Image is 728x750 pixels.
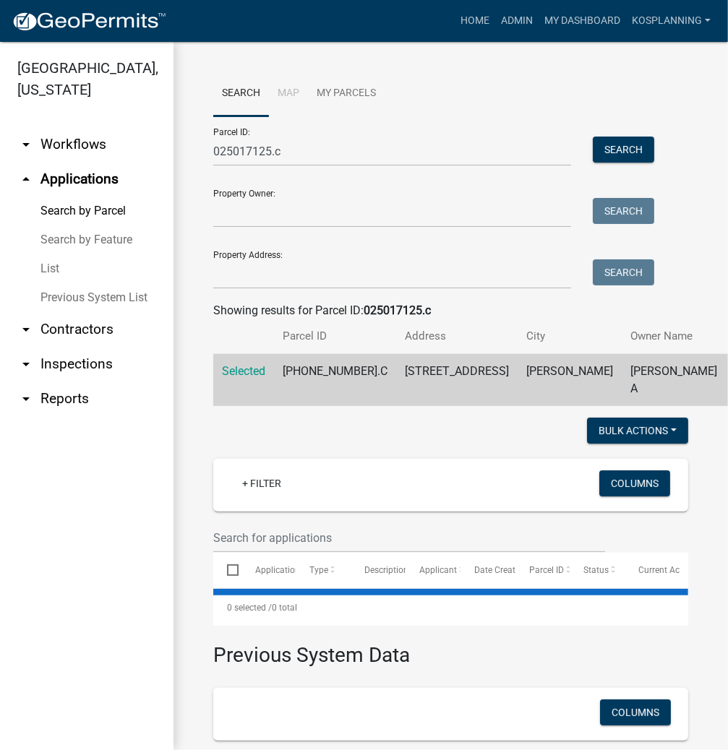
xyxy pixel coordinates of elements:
[584,565,609,575] span: Status
[17,355,35,373] i: arrow_drop_down
[419,565,457,575] span: Applicant
[396,319,518,353] th: Address
[255,565,334,575] span: Application Number
[638,565,698,575] span: Current Activity
[570,553,625,587] datatable-header-cell: Status
[626,7,716,35] a: kosplanning
[406,553,461,587] datatable-header-cell: Applicant
[474,565,525,575] span: Date Created
[308,71,385,117] a: My Parcels
[17,171,35,188] i: arrow_drop_up
[455,7,495,35] a: Home
[222,364,265,378] a: Selected
[213,553,241,587] datatable-header-cell: Select
[495,7,539,35] a: Admin
[599,470,670,496] button: Columns
[17,136,35,153] i: arrow_drop_down
[213,71,269,117] a: Search
[213,626,688,671] h3: Previous System Data
[515,553,570,587] datatable-header-cell: Parcel ID
[351,553,406,587] datatable-header-cell: Description
[231,470,293,496] a: + Filter
[213,523,605,553] input: Search for applications
[213,590,688,626] div: 0 total
[241,553,296,587] datatable-header-cell: Application Number
[364,565,408,575] span: Description
[364,303,431,317] strong: 025017125.c
[622,354,726,407] td: [PERSON_NAME] A
[587,418,688,444] button: Bulk Actions
[625,553,680,587] datatable-header-cell: Current Activity
[593,259,654,285] button: Search
[274,319,396,353] th: Parcel ID
[622,319,726,353] th: Owner Name
[529,565,564,575] span: Parcel ID
[17,390,35,408] i: arrow_drop_down
[600,699,671,725] button: Columns
[396,354,518,407] td: [STREET_ADDRESS]
[518,319,622,353] th: City
[518,354,622,407] td: [PERSON_NAME]
[274,354,396,407] td: [PHONE_NUMBER].C
[539,7,626,35] a: My Dashboard
[461,553,515,587] datatable-header-cell: Date Created
[309,565,328,575] span: Type
[593,137,654,163] button: Search
[17,321,35,338] i: arrow_drop_down
[593,198,654,224] button: Search
[227,603,272,613] span: 0 selected /
[296,553,351,587] datatable-header-cell: Type
[213,302,688,319] div: Showing results for Parcel ID:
